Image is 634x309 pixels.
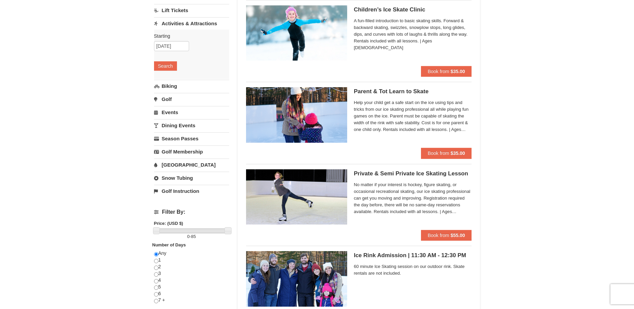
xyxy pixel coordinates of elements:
button: Book from $55.00 [421,230,472,241]
a: Dining Events [154,119,229,132]
a: Season Passes [154,132,229,145]
strong: $35.00 [451,69,465,74]
a: [GEOGRAPHIC_DATA] [154,159,229,171]
h5: Private & Semi Private Ice Skating Lesson [354,170,472,177]
span: Book from [428,233,449,238]
a: Golf Instruction [154,185,229,197]
a: Lift Tickets [154,4,229,16]
span: 0 [187,234,189,239]
a: Biking [154,80,229,92]
button: Search [154,61,177,71]
img: 6775744-160-04f4caaa.jpg [246,5,347,61]
h5: Children’s Ice Skate Clinic [354,6,472,13]
h4: Filter By: [154,209,229,215]
span: A fun-filled introduction to basic skating skills. Forward & backward skating, swizzles, snowplow... [354,18,472,51]
a: Golf [154,93,229,105]
a: Events [154,106,229,118]
span: Help your child get a safe start on the ice using tips and tricks from our ice skating profession... [354,99,472,133]
img: 6775744-340-94fbe2d3.jpg [246,169,347,225]
span: Book from [428,69,449,74]
span: 85 [191,234,196,239]
strong: $55.00 [451,233,465,238]
label: - [154,233,229,240]
img: 6775744-168-1be19bed.jpg [246,87,347,142]
span: No matter if your interest is hockey, figure skating, or occasional recreational skating, our ice... [354,181,472,215]
button: Book from $35.00 [421,66,472,77]
strong: $35.00 [451,150,465,156]
h5: Parent & Tot Learn to Skate [354,88,472,95]
strong: Price: (USD $) [154,221,183,226]
button: Book from $35.00 [421,148,472,159]
label: Starting [154,33,224,39]
a: Snow Tubing [154,172,229,184]
span: 60 minute Ice Skating session on our outdoor rink. Skate rentals are not included. [354,263,472,277]
h5: Ice Rink Admission | 11:30 AM - 12:30 PM [354,252,472,259]
span: Book from [428,150,449,156]
strong: Number of Days [152,242,186,247]
a: Activities & Attractions [154,17,229,30]
img: 6775744-141-6ff3de4f.jpg [246,251,347,306]
a: Golf Membership [154,145,229,158]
